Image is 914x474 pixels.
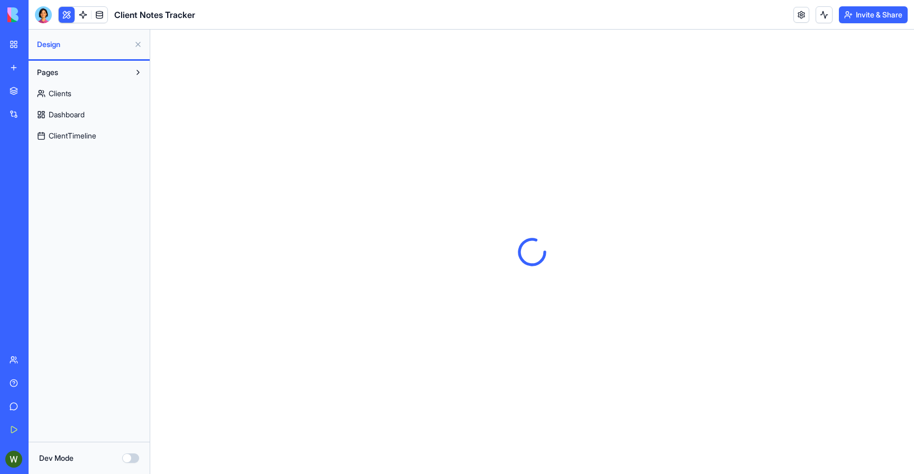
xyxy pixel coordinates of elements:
[37,67,58,78] span: Pages
[39,453,74,463] label: Dev Mode
[49,88,71,99] span: Clients
[32,106,147,123] a: Dashboard
[5,451,22,468] img: ACg8ocJfX902z323eJv0WgYs8to-prm3hRyyT9LVmbu9YU5sKTReeg=s96-c
[7,7,73,22] img: logo
[32,64,130,81] button: Pages
[49,131,96,141] span: ClientTimeline
[32,85,147,102] a: Clients
[114,8,195,21] span: Client Notes Tracker
[37,39,130,50] span: Design
[49,109,85,120] span: Dashboard
[32,127,147,144] a: ClientTimeline
[839,6,908,23] button: Invite & Share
